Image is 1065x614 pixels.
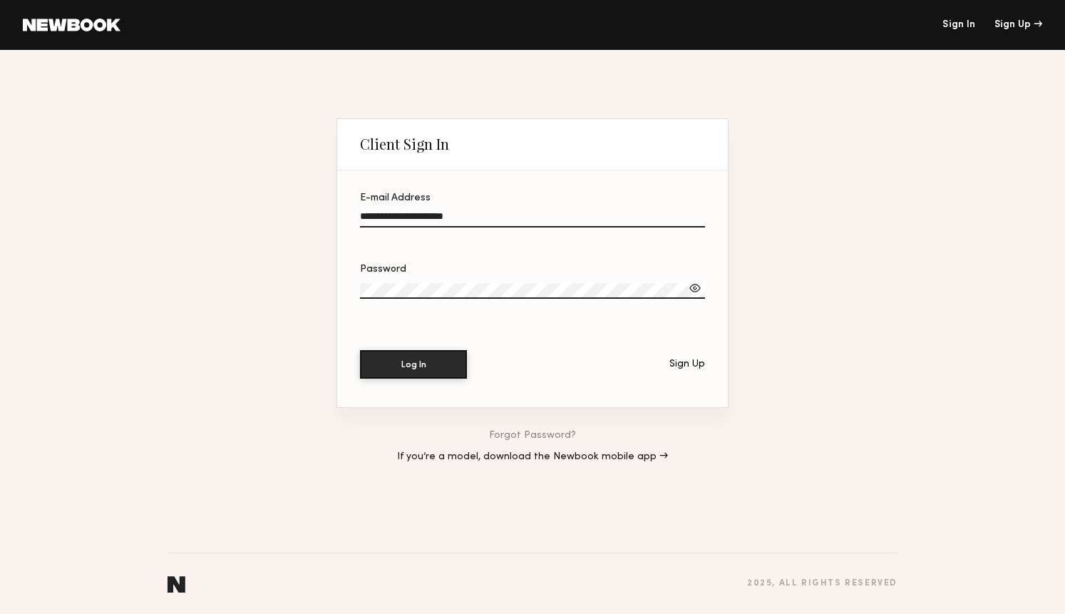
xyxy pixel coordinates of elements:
div: E-mail Address [360,193,705,203]
button: Log In [360,350,467,379]
a: Forgot Password? [489,431,576,441]
div: 2025 , all rights reserved [747,579,897,588]
input: E-mail Address [360,211,705,227]
div: Client Sign In [360,135,449,153]
div: Sign Up [994,20,1042,30]
input: Password [360,283,705,299]
a: Sign In [942,20,975,30]
a: If you’re a model, download the Newbook mobile app → [397,452,668,462]
div: Sign Up [669,359,705,369]
div: Password [360,265,705,275]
